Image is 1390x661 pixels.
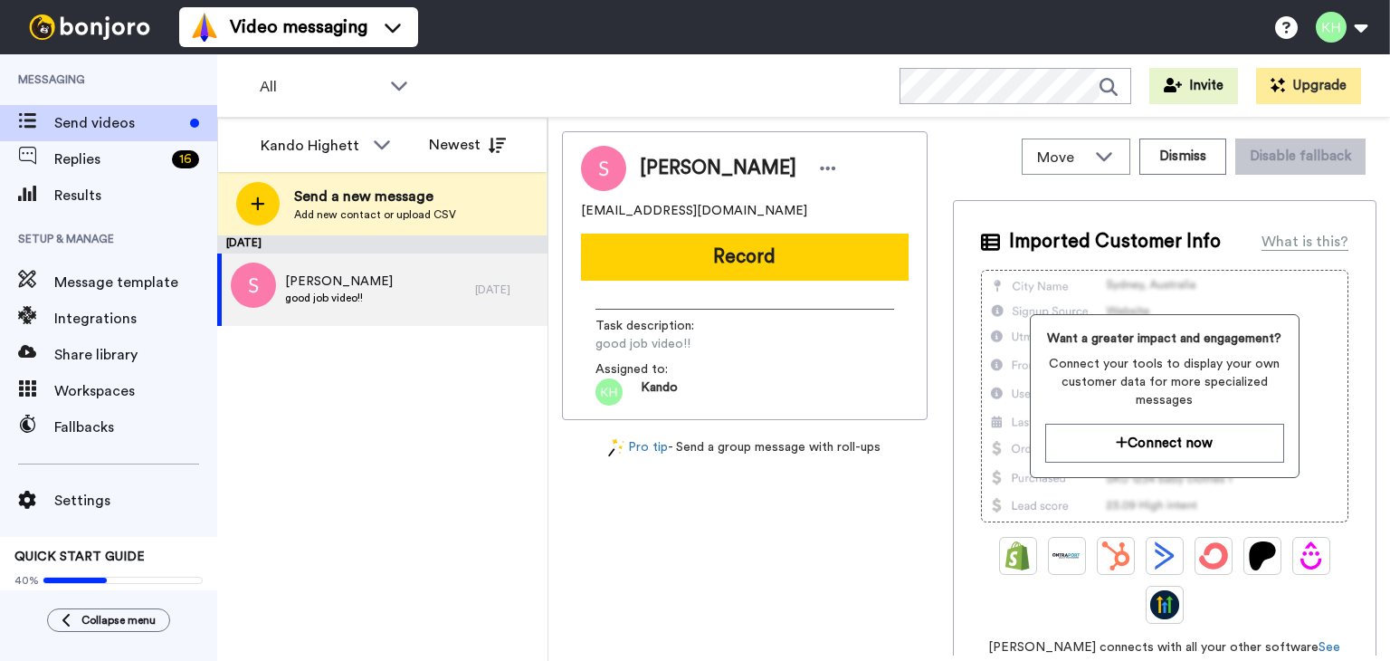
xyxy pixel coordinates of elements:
[562,438,928,457] div: - Send a group message with roll-ups
[47,608,170,632] button: Collapse menu
[1101,541,1130,570] img: Hubspot
[230,14,367,40] span: Video messaging
[1045,330,1284,348] span: Want a greater impact and engagement?
[54,490,217,512] span: Settings
[54,272,217,293] span: Message template
[217,235,547,254] div: [DATE]
[285,291,393,305] span: good job video!!
[641,378,678,406] span: Kando
[22,14,157,40] img: bj-logo-header-white.svg
[1052,541,1081,570] img: Ontraport
[1037,147,1086,168] span: Move
[1004,541,1033,570] img: Shopify
[1139,139,1226,175] button: Dismiss
[1248,541,1277,570] img: Patreon
[595,335,767,353] span: good job video!!
[294,207,456,222] span: Add new contact or upload CSV
[190,13,219,42] img: vm-color.svg
[54,308,217,330] span: Integrations
[1150,541,1179,570] img: ActiveCampaign
[581,234,909,281] button: Record
[1297,541,1326,570] img: Drip
[14,573,39,588] span: 40%
[54,185,217,206] span: Results
[1149,68,1238,104] button: Invite
[54,148,165,170] span: Replies
[1009,228,1221,255] span: Imported Customer Info
[294,186,456,207] span: Send a new message
[260,76,381,98] span: All
[595,317,722,335] span: Task description :
[581,146,626,191] img: Image of Ava Ristevski
[1199,541,1228,570] img: ConvertKit
[1235,139,1366,175] button: Disable fallback
[608,438,624,457] img: magic-wand.svg
[595,360,722,378] span: Assigned to:
[261,135,364,157] div: Kando Highett
[595,378,623,406] img: kh.png
[172,150,199,168] div: 16
[54,380,217,402] span: Workspaces
[475,283,538,297] div: [DATE]
[415,127,519,163] button: Newest
[581,202,807,220] span: [EMAIL_ADDRESS][DOMAIN_NAME]
[54,344,217,366] span: Share library
[54,417,217,438] span: Fallbacks
[285,273,393,291] span: [PERSON_NAME]
[1045,355,1284,409] span: Connect your tools to display your own customer data for more specialized messages
[608,438,668,457] a: Pro tip
[1045,424,1284,463] button: Connect now
[1261,231,1348,253] div: What is this?
[14,551,145,563] span: QUICK START GUIDE
[1150,590,1179,619] img: GoHighLevel
[640,155,796,182] span: [PERSON_NAME]
[1256,68,1361,104] button: Upgrade
[81,613,156,627] span: Collapse menu
[231,263,276,308] img: s.png
[54,112,183,134] span: Send videos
